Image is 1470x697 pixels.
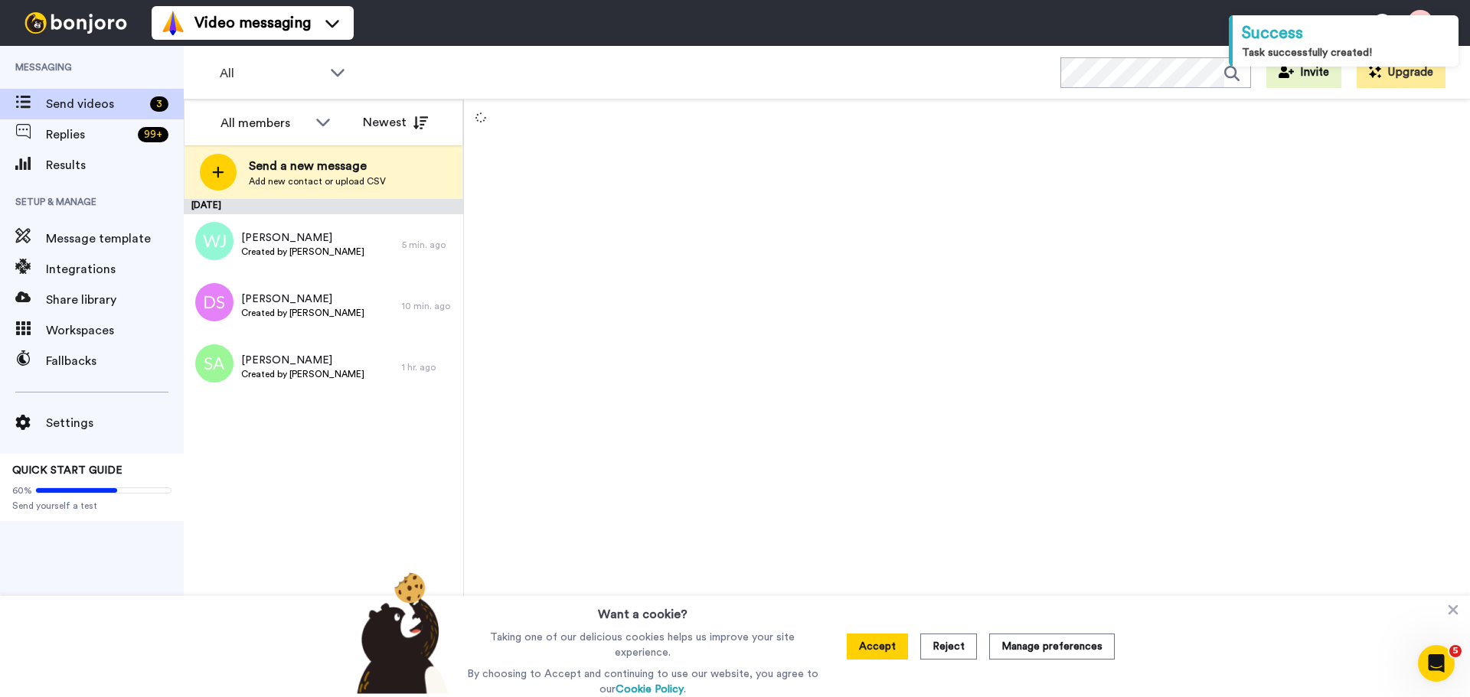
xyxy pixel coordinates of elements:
[12,484,32,497] span: 60%
[249,157,386,175] span: Send a new message
[1449,645,1462,657] span: 5
[46,352,184,370] span: Fallbacks
[46,321,184,340] span: Workspaces
[241,246,364,258] span: Created by [PERSON_NAME]
[12,465,122,476] span: QUICK START GUIDE
[161,11,185,35] img: vm-color.svg
[1418,645,1455,682] iframe: Intercom live chat
[150,96,168,112] div: 3
[343,572,456,694] img: bear-with-cookie.png
[195,344,234,383] img: sa.png
[12,500,171,512] span: Send yourself a test
[46,156,184,174] span: Results
[847,633,908,660] button: Accept
[46,414,184,432] span: Settings
[1242,21,1449,45] div: Success
[46,260,184,278] span: Integrations
[18,12,133,34] img: bj-logo-header-white.svg
[989,633,1115,660] button: Manage preferences
[138,127,168,142] div: 99 +
[241,353,364,368] span: [PERSON_NAME]
[920,633,977,660] button: Reject
[194,12,311,34] span: Video messaging
[402,300,456,312] div: 10 min. ago
[249,175,386,187] span: Add new contact or upload CSV
[1242,45,1449,60] div: Task successfully created!
[351,107,439,138] button: Newest
[241,368,364,380] span: Created by [PERSON_NAME]
[598,596,688,624] h3: Want a cookie?
[46,95,144,113] span: Send videos
[46,291,184,309] span: Share library
[402,239,456,251] div: 5 min. ago
[463,666,822,697] p: By choosing to Accept and continuing to use our website, you agree to our .
[241,307,364,319] span: Created by [PERSON_NAME]
[195,222,234,260] img: wj.png
[241,230,364,246] span: [PERSON_NAME]
[241,292,364,307] span: [PERSON_NAME]
[220,64,322,83] span: All
[402,361,456,373] div: 1 hr. ago
[1357,57,1445,88] button: Upgrade
[463,630,822,660] p: Taking one of our delicious cookies helps us improve your site experience.
[1266,57,1341,88] button: Invite
[616,684,684,695] a: Cookie Policy
[184,199,463,214] div: [DATE]
[195,283,234,321] img: ds.png
[220,114,308,132] div: All members
[46,125,132,144] span: Replies
[46,230,184,248] span: Message template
